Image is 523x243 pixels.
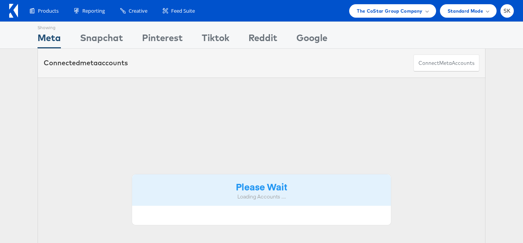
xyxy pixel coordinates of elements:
span: Reporting [82,7,105,15]
div: Connected accounts [44,58,128,68]
div: Tiktok [202,31,229,48]
div: Google [296,31,327,48]
div: Reddit [248,31,277,48]
div: Loading Accounts .... [138,193,385,200]
div: Showing [38,22,61,31]
div: Pinterest [142,31,183,48]
span: Creative [129,7,147,15]
strong: Please Wait [236,180,287,193]
span: meta [439,60,452,67]
span: Feed Suite [171,7,195,15]
span: Standard Mode [448,7,483,15]
div: Snapchat [80,31,123,48]
span: The CoStar Group Company [357,7,422,15]
span: Products [38,7,59,15]
span: meta [80,58,98,67]
div: Meta [38,31,61,48]
button: ConnectmetaAccounts [413,55,479,72]
span: SK [503,8,511,13]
